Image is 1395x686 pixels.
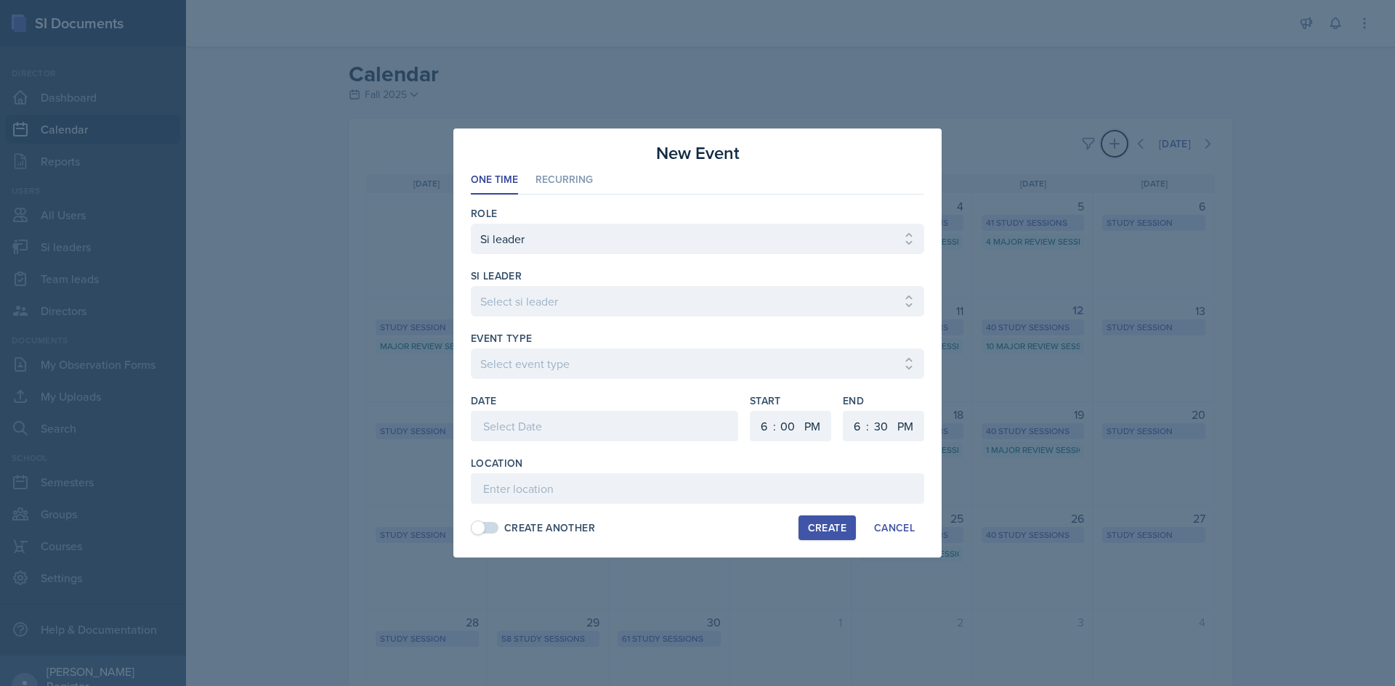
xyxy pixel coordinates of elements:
div: Cancel [874,522,915,534]
div: : [866,417,869,435]
button: Cancel [865,515,924,540]
li: Recurring [535,166,593,195]
label: Role [471,206,497,221]
label: Location [471,456,523,470]
button: Create [798,515,856,540]
label: End [843,393,924,408]
h3: New Event [656,140,740,166]
div: Create [808,522,846,534]
li: One Time [471,166,518,195]
label: Event Type [471,331,533,346]
div: Create Another [504,520,595,536]
label: Date [471,393,496,408]
input: Enter location [471,473,924,504]
div: : [773,417,776,435]
label: si leader [471,269,522,283]
label: Start [750,393,831,408]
